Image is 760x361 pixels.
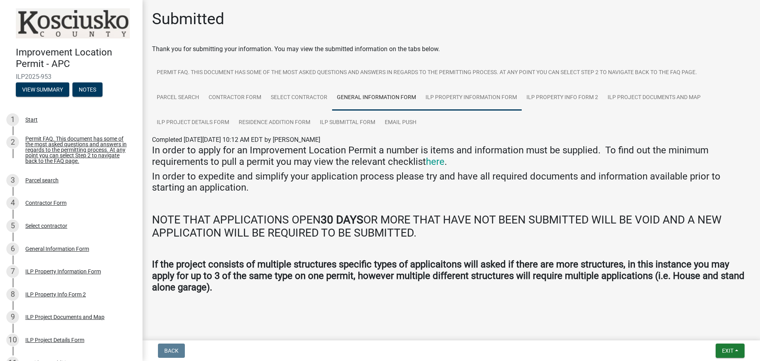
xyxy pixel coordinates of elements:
[25,223,67,229] div: Select contractor
[152,60,702,86] a: Permit FAQ. This document has some of the most asked questions and answers in regards to the perm...
[152,110,234,136] a: ILP Project Details Form
[25,136,130,164] div: Permit FAQ. This document has some of the most asked questions and answers in regards to the perm...
[722,348,733,354] span: Exit
[6,136,19,149] div: 2
[25,314,104,320] div: ILP Project Documents and Map
[25,337,84,343] div: ILP Project Details Form
[158,344,185,358] button: Back
[6,311,19,323] div: 9
[152,85,204,111] a: Parcel search
[152,145,750,168] h4: In order to apply for an Improvement Location Permit a number is items and information must be su...
[321,213,363,226] strong: 30 DAYS
[380,110,421,136] a: Email Push
[72,82,103,97] button: Notes
[266,85,332,111] a: Select contractor
[6,243,19,255] div: 6
[72,87,103,93] wm-modal-confirm: Notes
[234,110,315,136] a: Residence Addition Form
[16,47,136,70] h4: Improvement Location Permit - APC
[6,220,19,232] div: 5
[204,85,266,111] a: Contractor Form
[603,85,705,111] a: ILP Project Documents and Map
[6,174,19,187] div: 3
[152,136,320,143] span: Completed [DATE][DATE] 10:12 AM EDT by [PERSON_NAME]
[25,178,59,183] div: Parcel search
[6,265,19,278] div: 7
[164,348,179,354] span: Back
[16,73,127,80] span: ILP2025-953
[25,269,101,274] div: ILP Property Information Form
[152,259,745,293] strong: If the project consists of multiple structures specific types of applicaitons will asked if there...
[16,82,69,97] button: View Summary
[716,344,745,358] button: Exit
[16,8,130,38] img: Kosciusko County, Indiana
[152,44,750,54] div: Thank you for submitting your information. You may view the submitted information on the tabs below.
[332,85,421,111] a: General Information Form
[25,200,66,206] div: Contractor Form
[6,334,19,346] div: 10
[421,85,522,111] a: ILP Property Information Form
[25,246,89,252] div: General Information Form
[522,85,603,111] a: ILP Property Info Form 2
[6,288,19,301] div: 8
[152,171,750,194] h4: In order to expedite and simplify your application process please try and have all required docum...
[152,213,750,240] h3: NOTE THAT APPLICATIONS OPEN OR MORE THAT HAVE NOT BEEN SUBMITTED WILL BE VOID AND A NEW APPLICATI...
[315,110,380,136] a: ILP Submittal Form
[426,156,445,167] a: here
[152,10,224,29] h1: Submitted
[25,117,38,122] div: Start
[25,292,86,297] div: ILP Property Info Form 2
[6,113,19,126] div: 1
[16,87,69,93] wm-modal-confirm: Summary
[6,197,19,209] div: 4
